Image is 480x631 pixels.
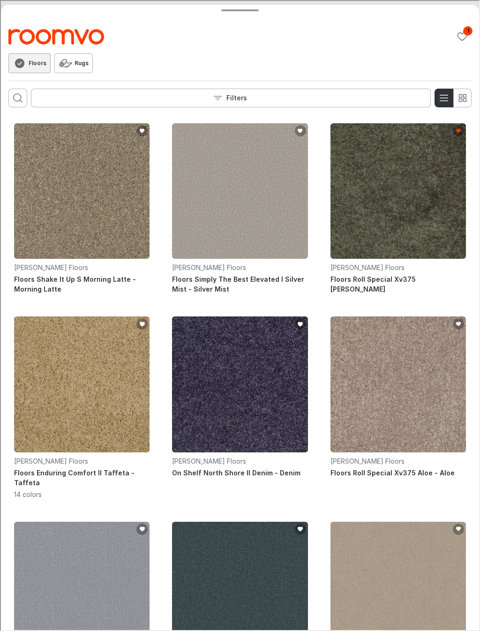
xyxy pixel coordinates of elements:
[330,467,465,477] h4: Floors Roll Special Xv375 Aloe - Aloe
[330,122,465,258] img: Floors Roll Special Xv375 Hedges. Link opens in a new window.
[7,88,26,106] button: Open search box
[330,273,465,293] h4: Floors Roll Special Xv375 Hedges - Hedges
[294,124,305,135] button: Add Floors Simply The Best Elevated I Silver Mist to favorites
[171,273,307,293] h4: Floors Simply The Best Elevated I Silver Mist - Silver Mist
[53,53,92,72] button: Rugs
[225,92,246,102] p: Filters
[294,317,305,329] button: Add On Shelf North Shore II Denim to favorites
[171,262,307,271] p: [PERSON_NAME] Floors
[13,122,149,258] img: Floors Shake It Up S Morning Latte. Link opens in a new window.
[330,262,465,271] p: [PERSON_NAME] Floors
[165,310,312,503] div: See On Shelf North Shore II Denim in the room
[434,88,452,106] button: Switch to detail view
[13,262,149,271] p: [PERSON_NAME] Floors
[324,310,471,503] div: See Floors Roll Special Xv375 Aloe in the room
[171,122,307,258] img: Floors Simply The Best Elevated I Silver Mist. Link opens in a new window.
[13,273,149,293] h4: Floors Shake It Up S Morning Latte - Morning Latte
[7,28,103,44] a: Go to Rugworks's website.
[7,28,103,44] img: Logo representing Rugworks.
[171,467,307,477] h4: On Shelf North Shore II Denim - Denim
[452,523,463,534] button: Add Floors SFA Find Your Comfort Ns II My Haven S to favorites
[7,117,154,299] div: See Floors Shake It Up S Morning Latte in the room
[294,523,305,534] button: Add Floors Thats Right St Lucia Skies to favorites
[135,124,147,135] button: Add Floors Shake It Up S Morning Latte to favorites
[171,455,307,465] p: [PERSON_NAME] Floors
[13,455,149,465] p: [PERSON_NAME] Floors
[165,117,312,299] div: See Floors Simply The Best Elevated I Silver Mist in the room
[30,88,430,106] button: Open the filters menu
[135,317,147,329] button: Add Floors Enduring Comfort II Taffeta to favorites
[13,467,149,487] h4: Floors Enduring Comfort II Taffeta - Taffeta
[330,315,465,451] img: Floors Roll Special Xv375 Aloe. Link opens in a new window.
[171,315,307,451] img: On Shelf North Shore II Denim. Link opens in a new window.
[7,310,154,503] div: See Floors Enduring Comfort II Taffeta in the room
[7,53,50,72] button: Floors
[330,455,465,465] p: [PERSON_NAME] Floors
[135,523,147,534] button: Add Floors Dyersburg Classic 15 Silver Bay to favorites
[28,58,45,67] h6: Floors
[13,315,149,451] img: Floors Enduring Comfort II Taffeta. Link opens in a new window.
[452,124,463,135] button: Add Floors Roll Special Xv375 Hedges to favorites
[324,117,471,299] div: See Floors Roll Special Xv375 Hedges in the room
[434,88,471,106] div: Product List Mode Selector
[74,58,88,67] h6: Rugs
[13,488,149,498] p: 14 colors
[462,25,472,35] span: 1
[452,88,471,106] button: Switch to simple view
[452,317,463,329] button: Add Floors Roll Special Xv375 Aloe to favorites
[452,26,471,45] button: Favorite products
